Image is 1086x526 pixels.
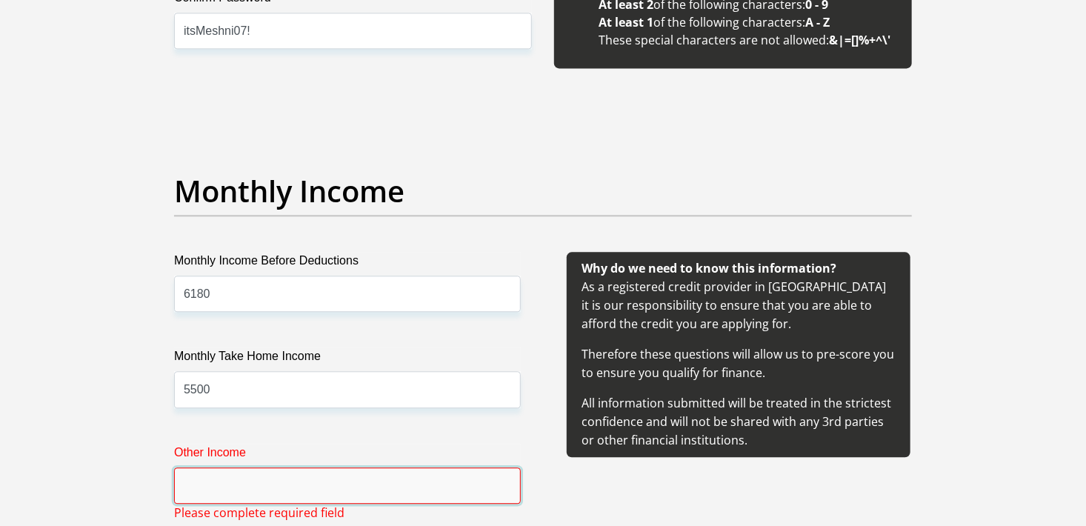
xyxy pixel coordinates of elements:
[174,444,521,467] label: Other Income
[174,347,521,371] label: Monthly Take Home Income
[174,252,521,276] label: Monthly Income Before Deductions
[174,173,912,209] h2: Monthly Income
[582,260,894,448] span: As a registered credit provider in [GEOGRAPHIC_DATA] it is our responsibility to ensure that you ...
[805,14,830,30] b: A - Z
[599,13,897,31] li: of the following characters:
[599,31,897,49] li: These special characters are not allowed:
[174,13,532,49] input: Confirm Password
[174,467,521,504] input: Other Income
[599,14,653,30] b: At least 1
[582,260,836,276] b: Why do we need to know this information?
[174,371,521,407] input: Monthly Take Home Income
[829,32,890,48] b: &|=[]%+^\'
[174,276,521,312] input: Monthly Income Before Deductions
[174,504,344,522] span: Please complete required field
